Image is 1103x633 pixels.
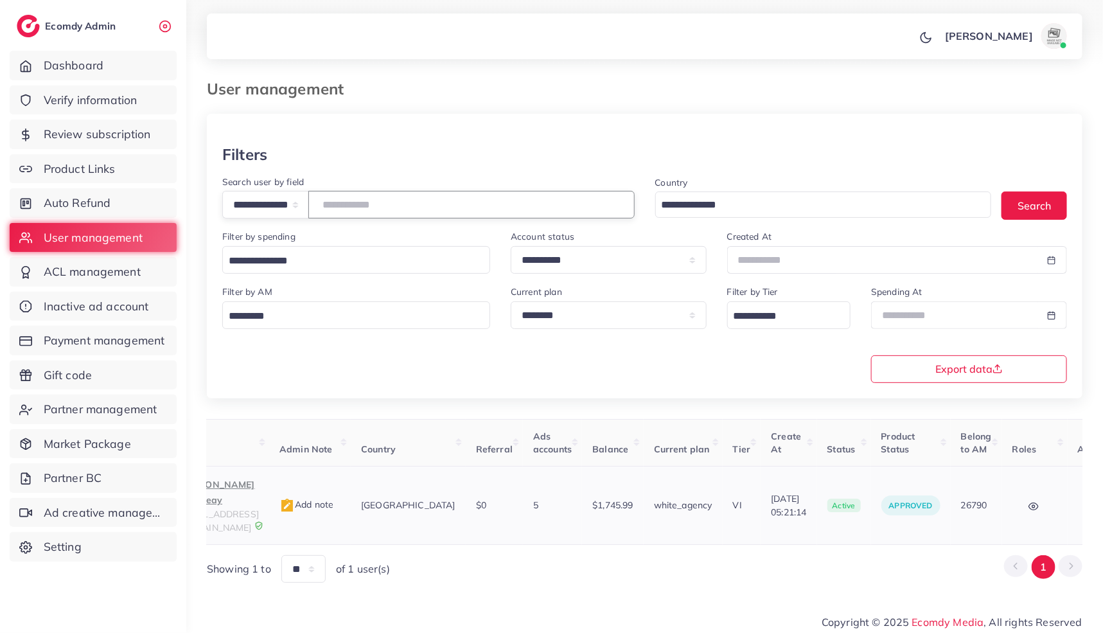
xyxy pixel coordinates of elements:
a: Setting [10,532,177,562]
span: Product Status [881,431,915,455]
span: Status [827,443,856,455]
span: Gift code [44,367,92,384]
img: logo [17,15,40,37]
span: $1,745.99 [592,499,633,511]
input: Search for option [729,307,834,326]
span: VI [733,499,742,511]
span: Product Links [44,161,116,177]
span: Inactive ad account [44,298,149,315]
p: [PERSON_NAME] alshafeay [179,477,259,508]
span: Referral [476,443,513,455]
span: , All rights Reserved [984,614,1082,630]
label: Filter by spending [222,230,296,243]
span: Ad creative management [44,504,167,521]
input: Search for option [224,307,473,326]
label: Search user by field [222,175,304,188]
span: active [827,499,861,513]
button: Export data [871,355,1067,383]
input: Search for option [224,251,473,271]
span: Payment management [44,332,165,349]
span: [EMAIL_ADDRESS][DOMAIN_NAME] [179,508,259,533]
h3: Filters [222,145,267,164]
input: Search for option [657,195,975,215]
button: Search [1002,192,1067,219]
span: Review subscription [44,126,151,143]
a: Product Links [10,154,177,184]
span: Auto Refund [44,195,111,211]
div: Search for option [727,301,851,329]
span: Add note [279,499,333,510]
img: admin_note.cdd0b510.svg [279,498,295,513]
span: Create At [771,431,801,455]
img: 9CAL8B2pu8EFxCJHYAAAAldEVYdGRhdGU6Y3JlYXRlADIwMjItMTItMDlUMDQ6NTg6MzkrMDA6MDBXSlgLAAAAJXRFWHRkYXR... [254,521,263,530]
span: Partner management [44,401,157,418]
span: Tier [733,443,751,455]
span: 5 [533,499,538,511]
a: Market Package [10,429,177,459]
label: Country [655,176,688,189]
span: Roles [1012,443,1037,455]
span: 26790 [961,499,987,511]
span: white_agency [654,499,712,511]
span: Dashboard [44,57,103,74]
span: [DATE] 05:21:14 [771,492,806,519]
a: Payment management [10,326,177,355]
label: Account status [511,230,574,243]
span: Setting [44,539,82,555]
a: Partner management [10,395,177,424]
div: Search for option [655,192,992,218]
span: of 1 user(s) [336,562,390,576]
div: Search for option [222,301,490,329]
a: logoEcomdy Admin [17,15,119,37]
span: Balance [592,443,628,455]
a: Ad creative management [10,498,177,528]
span: Belong to AM [961,431,992,455]
span: User management [44,229,143,246]
a: Review subscription [10,120,177,149]
span: Admin Note [279,443,333,455]
a: Inactive ad account [10,292,177,321]
a: Partner BC [10,463,177,493]
a: Verify information [10,85,177,115]
span: $0 [476,499,486,511]
a: Auto Refund [10,188,177,218]
span: Ads accounts [533,431,572,455]
span: Export data [935,364,1003,374]
h3: User management [207,80,354,98]
span: ACL management [44,263,141,280]
p: [PERSON_NAME] [945,28,1033,44]
label: Filter by AM [222,285,272,298]
a: ACL management [10,257,177,287]
h2: Ecomdy Admin [45,20,119,32]
span: Showing 1 to [207,562,271,576]
span: Partner BC [44,470,102,486]
a: Ecomdy Media [912,616,984,629]
a: User management [10,223,177,253]
label: Filter by Tier [727,285,778,298]
span: Market Package [44,436,131,452]
ul: Pagination [1004,555,1082,579]
label: Spending At [871,285,922,298]
div: Search for option [222,246,490,274]
label: Created At [727,230,772,243]
span: Copyright © 2025 [822,614,1082,630]
button: Go to page 1 [1032,555,1055,579]
span: Verify information [44,92,137,109]
a: Gift code [10,361,177,390]
span: Current plan [654,443,710,455]
label: Current plan [511,285,562,298]
span: [GEOGRAPHIC_DATA] [361,499,455,511]
img: avatar [1041,23,1067,49]
span: approved [889,501,933,510]
a: Dashboard [10,51,177,80]
a: [PERSON_NAME]avatar [938,23,1072,49]
span: Country [361,443,396,455]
